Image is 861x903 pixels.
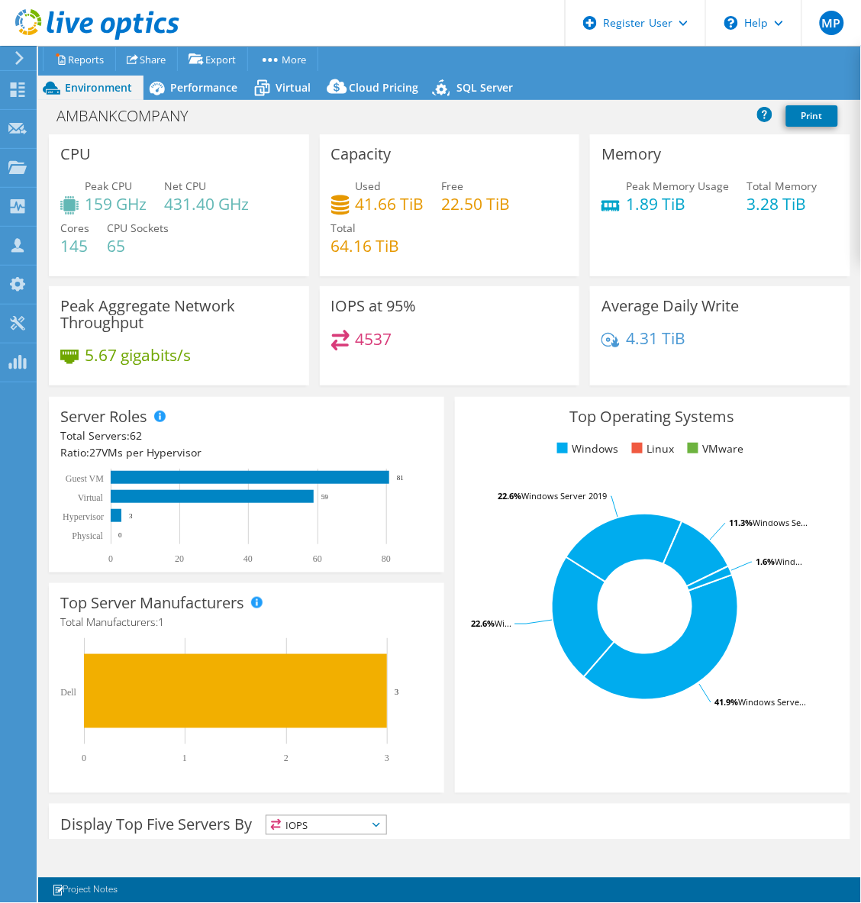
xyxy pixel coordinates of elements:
[395,687,399,696] text: 3
[276,80,311,95] span: Virtual
[321,493,329,501] text: 59
[247,47,318,71] a: More
[553,440,618,457] li: Windows
[466,408,839,425] h3: Top Operating Systems
[182,753,187,764] text: 1
[776,556,803,567] tspan: Wind...
[397,474,404,482] text: 81
[756,556,776,567] tspan: 1.6%
[89,445,102,460] span: 27
[442,179,464,193] span: Free
[331,146,392,163] h3: Capacity
[331,298,417,314] h3: IOPS at 95%
[284,753,289,764] text: 2
[85,347,191,363] h4: 5.67 gigabits/s
[356,331,392,347] h4: 4537
[85,179,132,193] span: Peak CPU
[72,531,103,541] text: Physical
[60,687,76,698] text: Dell
[626,179,729,193] span: Peak Memory Usage
[78,492,104,503] text: Virtual
[521,490,607,501] tspan: Windows Server 2019
[129,512,133,520] text: 3
[60,444,433,461] div: Ratio: VMs per Hypervisor
[43,47,116,71] a: Reports
[628,440,674,457] li: Linux
[724,16,738,30] svg: \n
[739,696,807,708] tspan: Windows Serve...
[41,881,128,900] a: Project Notes
[601,298,739,314] h3: Average Daily Write
[164,195,249,212] h4: 431.40 GHz
[498,490,521,501] tspan: 22.6%
[456,80,513,95] span: SQL Server
[60,595,244,611] h3: Top Server Manufacturers
[331,221,356,235] span: Total
[753,517,808,528] tspan: Windows Se...
[158,614,164,629] span: 1
[60,614,433,630] h4: Total Manufacturers:
[356,195,424,212] h4: 41.66 TiB
[65,80,132,95] span: Environment
[82,753,86,764] text: 0
[107,237,169,254] h4: 65
[60,237,89,254] h4: 145
[331,237,400,254] h4: 64.16 TiB
[108,553,113,564] text: 0
[170,80,237,95] span: Performance
[747,179,817,193] span: Total Memory
[60,408,147,425] h3: Server Roles
[50,108,212,124] h1: AMBANKCOMPANY
[85,195,147,212] h4: 159 GHz
[495,618,511,629] tspan: Wi...
[66,473,104,484] text: Guest VM
[164,179,206,193] span: Net CPU
[626,330,685,347] h4: 4.31 TiB
[349,80,418,95] span: Cloud Pricing
[601,146,661,163] h3: Memory
[175,553,184,564] text: 20
[60,427,247,444] div: Total Servers:
[715,696,739,708] tspan: 41.9%
[684,440,743,457] li: VMware
[313,553,322,564] text: 60
[382,553,391,564] text: 80
[130,428,142,443] span: 62
[266,816,386,834] span: IOPS
[626,195,729,212] h4: 1.89 TiB
[356,179,382,193] span: Used
[63,511,104,522] text: Hypervisor
[471,618,495,629] tspan: 22.6%
[60,298,298,331] h3: Peak Aggregate Network Throughput
[118,531,122,539] text: 0
[820,11,844,35] span: MP
[115,47,178,71] a: Share
[786,105,838,127] a: Print
[730,517,753,528] tspan: 11.3%
[747,195,817,212] h4: 3.28 TiB
[60,146,91,163] h3: CPU
[385,753,389,764] text: 3
[60,221,89,235] span: Cores
[442,195,511,212] h4: 22.50 TiB
[107,221,169,235] span: CPU Sockets
[243,553,253,564] text: 40
[177,47,248,71] a: Export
